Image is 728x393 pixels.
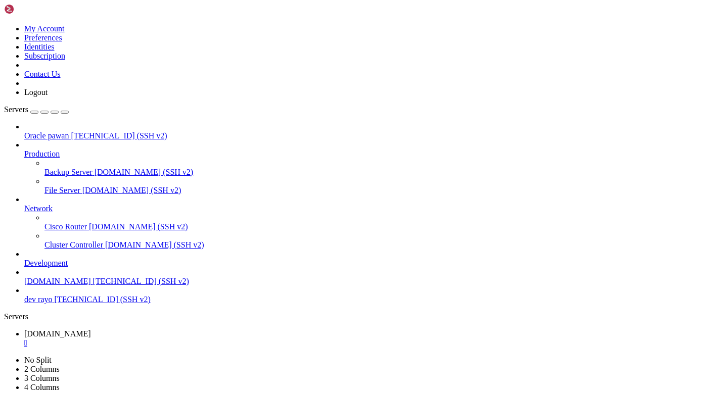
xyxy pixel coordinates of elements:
[24,70,61,78] a: Contact Us
[24,140,724,195] li: Production
[24,295,724,304] a: dev rayo [TECHNICAL_ID] (SSH v2)
[24,329,91,338] span: [DOMAIN_NAME]
[24,277,91,285] span: [DOMAIN_NAME]
[24,131,69,140] span: Oracle pawan
[93,277,189,285] span: [TECHNICAL_ID] (SSH v2)
[24,88,48,96] a: Logout
[4,4,62,14] img: Shellngn
[24,204,724,213] a: Network
[24,259,724,268] a: Development
[24,131,724,140] a: Oracle pawan [TECHNICAL_ID] (SSH v2)
[44,231,724,250] li: Cluster Controller [DOMAIN_NAME] (SSH v2)
[44,186,80,194] span: File Server
[44,240,103,249] span: Cluster Controller
[44,240,724,250] a: Cluster Controller [DOMAIN_NAME] (SSH v2)
[44,186,724,195] a: File Server [DOMAIN_NAME] (SSH v2)
[24,250,724,268] li: Development
[24,356,52,364] a: No Split
[24,277,724,286] a: [DOMAIN_NAME] [TECHNICAL_ID] (SSH v2)
[82,186,181,194] span: [DOMAIN_NAME] (SSH v2)
[44,213,724,231] li: Cisco Router [DOMAIN_NAME] (SSH v2)
[71,131,167,140] span: [TECHNICAL_ID] (SSH v2)
[24,259,68,267] span: Development
[24,24,65,33] a: My Account
[44,159,724,177] li: Backup Server [DOMAIN_NAME] (SSH v2)
[44,177,724,195] li: File Server [DOMAIN_NAME] (SSH v2)
[105,240,204,249] span: [DOMAIN_NAME] (SSH v2)
[24,52,65,60] a: Subscription
[4,13,8,21] div: (0, 1)
[89,222,188,231] span: [DOMAIN_NAME] (SSH v2)
[24,329,724,348] a: App.rayo.work
[24,383,60,391] a: 4 Columns
[24,150,724,159] a: Production
[95,168,194,176] span: [DOMAIN_NAME] (SSH v2)
[44,222,724,231] a: Cisco Router [DOMAIN_NAME] (SSH v2)
[55,295,151,304] span: [TECHNICAL_ID] (SSH v2)
[4,4,596,13] x-row: Connecting [TECHNICAL_ID]...
[4,105,28,114] span: Servers
[24,286,724,304] li: dev rayo [TECHNICAL_ID] (SSH v2)
[4,312,724,321] div: Servers
[24,268,724,286] li: [DOMAIN_NAME] [TECHNICAL_ID] (SSH v2)
[24,33,62,42] a: Preferences
[24,122,724,140] li: Oracle pawan [TECHNICAL_ID] (SSH v2)
[24,295,53,304] span: dev rayo
[44,222,87,231] span: Cisco Router
[24,150,60,158] span: Production
[24,204,53,213] span: Network
[44,168,724,177] a: Backup Server [DOMAIN_NAME] (SSH v2)
[24,338,724,348] a: 
[4,105,69,114] a: Servers
[24,365,60,373] a: 2 Columns
[24,42,55,51] a: Identities
[24,195,724,250] li: Network
[44,168,93,176] span: Backup Server
[24,374,60,382] a: 3 Columns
